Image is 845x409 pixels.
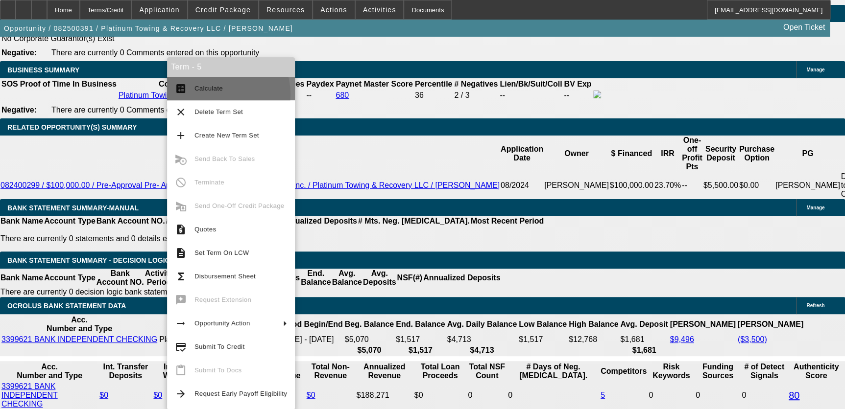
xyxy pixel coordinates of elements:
button: Application [132,0,187,19]
b: Paydex [306,80,334,88]
td: Platinum Towing & Recovery LLC [159,335,276,344]
span: Credit Package [195,6,251,14]
a: ($3,500) [738,335,767,343]
td: [PERSON_NAME] [775,172,841,199]
td: $5,500.00 [703,172,739,199]
a: 680 [336,91,349,99]
b: Percentile [415,80,452,88]
th: Competitors [600,362,647,381]
td: 0 [507,382,599,409]
th: Total Non-Revenue [306,362,355,381]
th: # Mts. Neg. [MEDICAL_DATA]. [358,216,470,226]
span: Actions [320,6,347,14]
th: IRR [654,136,681,172]
th: Funding Sources [695,362,740,381]
td: [PERSON_NAME] [544,172,609,199]
th: Beg. Balance [344,315,394,334]
span: Refresh [806,303,824,308]
th: # of Detect Signals [741,362,787,381]
th: Security Deposit [703,136,739,172]
span: Manage [806,67,824,72]
th: High Balance [568,315,619,334]
th: Avg. Daily Balance [447,315,518,334]
span: Activities [363,6,396,14]
th: Period Begin/End [277,315,343,334]
p: There are currently 0 statements and 0 details entered on this opportunity [0,234,544,243]
th: Risk Keywords [648,362,694,381]
b: # Negatives [454,80,498,88]
td: $0 [414,382,467,409]
th: [PERSON_NAME] [737,315,804,334]
th: End. Balance [300,269,331,287]
td: -- [681,172,703,199]
span: Manage [806,205,824,210]
span: Application [139,6,179,14]
mat-icon: clear [175,106,187,118]
th: Int. Transfer Deposits [99,362,152,381]
td: $1,681 [620,335,668,344]
th: Int. Transfer Withdrawals [153,362,219,381]
a: 3399621 BANK INDEPENDENT CHECKING [1,382,58,408]
div: 36 [415,91,452,100]
th: One-off Profit Pts [681,136,703,172]
td: $1,517 [518,335,567,344]
a: $0 [307,391,315,399]
span: BUSINESS SUMMARY [7,66,79,74]
td: 0 [648,382,694,409]
th: Avg. Deposit [620,315,668,334]
th: Annualized Deposits [279,216,357,226]
th: # Of Periods [166,216,213,226]
th: SOS [1,79,19,89]
th: $1,681 [620,345,668,355]
mat-icon: credit_score [175,341,187,353]
mat-icon: calculate [175,83,187,94]
mat-icon: add [175,130,187,141]
td: -- [306,90,334,101]
span: There are currently 0 Comments entered on this opportunity [51,48,259,57]
span: OCROLUS BANK STATEMENT DATA [7,302,126,310]
td: 0 [741,382,787,409]
mat-icon: description [175,247,187,259]
span: Submit To Credit [194,343,244,350]
span: Quotes [194,226,216,233]
th: [PERSON_NAME] [669,315,736,334]
th: Acc. Number and Type [1,315,158,334]
td: -- [563,90,592,101]
th: Avg. Balance [331,269,362,287]
td: $0.00 [739,172,775,199]
td: $4,713 [447,335,518,344]
span: Opportunity Action [194,319,250,327]
a: 082400299 / $100,000.00 / Pre-Approval Pre- Approval / [PERSON_NAME] Motors, Inc. / Platinum Towi... [0,181,500,189]
td: 23.70% [654,172,681,199]
td: $12,768 [568,335,619,344]
b: Lien/Bk/Suit/Coll [500,80,562,88]
th: Purchase Option [739,136,775,172]
button: Actions [313,0,355,19]
td: [DATE] - [DATE] [277,335,343,344]
th: Owner [544,136,609,172]
th: Annualized Deposits [423,269,501,287]
th: Avg. Deposits [362,269,397,287]
button: Activities [356,0,404,19]
span: Bank Statement Summary - Decision Logic [7,256,170,264]
b: Paynet Master Score [336,80,412,88]
a: Open Ticket [779,19,829,36]
th: Annualized Revenue [356,362,413,381]
a: $0 [99,391,108,399]
b: BV Exp [564,80,591,88]
th: Acc. Holder Name [159,315,276,334]
td: 0 [467,382,507,409]
span: Create New Term Set [194,132,259,139]
span: BANK STATEMENT SUMMARY-MANUAL [7,204,139,212]
span: Opportunity / 082500391 / Platinum Towing & Recovery LLC / [PERSON_NAME] [4,24,293,32]
th: Most Recent Period [470,216,544,226]
mat-icon: request_quote [175,224,187,235]
td: $1,517 [395,335,445,344]
th: Proof of Time In Business [20,79,117,89]
th: Acc. Number and Type [1,362,98,381]
th: Account Type [44,216,96,226]
mat-icon: functions [175,271,187,282]
th: End. Balance [395,315,445,334]
th: Activity Period [145,269,174,287]
span: Resources [266,6,305,14]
